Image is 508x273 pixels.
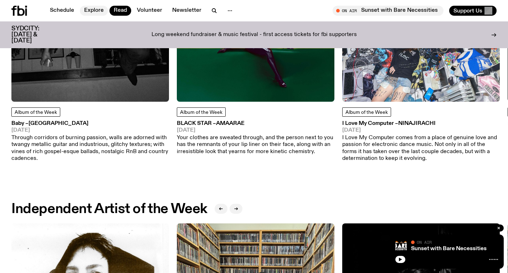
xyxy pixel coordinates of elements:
[11,135,169,162] p: Through corridors of burning passion, walls are adorned with twangy metallic guitar and industrio...
[417,240,432,244] span: On Air
[453,7,482,14] span: Support Us
[342,135,500,162] p: I Love My Computer comes from a place of genuine love and passion for electronic dance music. Not...
[216,121,245,126] span: Amaarae
[177,107,226,117] a: Album of the Week
[15,110,57,115] span: Album of the Week
[11,26,57,44] h3: SYDCITY: [DATE] & [DATE]
[342,121,500,162] a: I Love My Computer –Ninajirachi[DATE]I Love My Computer comes from a place of genuine love and pa...
[342,128,500,133] span: [DATE]
[46,6,78,16] a: Schedule
[133,6,166,16] a: Volunteer
[109,6,131,16] a: Read
[168,6,206,16] a: Newsletter
[411,246,487,252] a: Sunset with Bare Necessities
[333,6,443,16] button: On AirSunset with Bare Necessities
[29,121,88,126] span: [GEOGRAPHIC_DATA]
[152,32,357,38] p: Long weekend fundraiser & music festival - first access tickets for fbi supporters
[345,110,388,115] span: Album of the Week
[342,121,500,126] h3: I Love My Computer –
[177,135,334,155] p: Your clothes are sweated through, and the person next to you has the remnants of your lip liner o...
[11,128,169,133] span: [DATE]
[180,110,222,115] span: Album of the Week
[80,6,108,16] a: Explore
[11,121,169,126] h3: Baby –
[11,203,207,216] h2: Independent Artist of the Week
[177,121,334,126] h3: BLACK STAR –
[398,121,436,126] span: Ninajirachi
[449,6,497,16] button: Support Us
[177,128,334,133] span: [DATE]
[11,107,60,117] a: Album of the Week
[342,107,391,117] a: Album of the Week
[177,121,334,155] a: BLACK STAR –Amaarae[DATE]Your clothes are sweated through, and the person next to you has the rem...
[11,121,169,162] a: Baby –[GEOGRAPHIC_DATA][DATE]Through corridors of burning passion, walls are adorned with twangy ...
[395,240,407,252] img: Bare Necessities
